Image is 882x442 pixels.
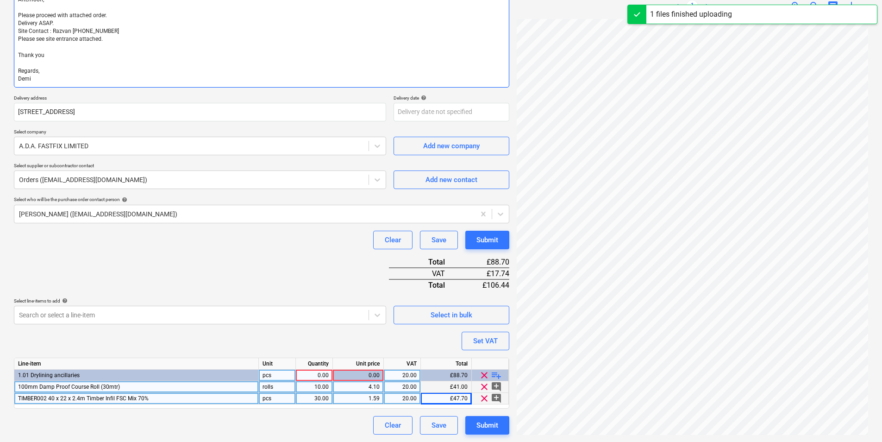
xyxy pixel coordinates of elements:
[491,381,502,392] span: add_comment
[421,393,472,404] div: £47.70
[300,381,329,393] div: 10.00
[14,103,386,121] input: Delivery address
[476,419,498,431] div: Submit
[425,174,477,186] div: Add new contact
[389,257,460,268] div: Total
[389,268,460,279] div: VAT
[421,358,472,370] div: Total
[259,393,296,404] div: pcs
[394,103,509,121] input: Delivery date not specified
[18,384,120,390] span: 100mm Damp Proof Course Roll (30mtr)
[465,416,509,435] button: Submit
[296,358,333,370] div: Quantity
[394,137,509,155] button: Add new company
[394,306,509,324] button: Select in bulk
[491,393,502,404] span: add_comment
[394,95,509,101] div: Delivery date
[389,279,460,290] div: Total
[14,298,386,304] div: Select line-items to add
[300,370,329,381] div: 0.00
[384,358,421,370] div: VAT
[394,170,509,189] button: Add new contact
[259,381,296,393] div: rolls
[333,358,384,370] div: Unit price
[259,370,296,381] div: pcs
[388,370,417,381] div: 20.00
[420,231,458,249] button: Save
[18,372,80,379] span: 1.01 Drylining ancillaries
[420,416,458,435] button: Save
[462,332,509,350] button: Set VAT
[491,370,502,381] span: playlist_add
[337,370,380,381] div: 0.00
[460,268,509,279] div: £17.74
[473,335,498,347] div: Set VAT
[431,309,472,321] div: Select in bulk
[421,381,472,393] div: £41.00
[14,358,259,370] div: Line-item
[432,419,446,431] div: Save
[421,370,472,381] div: £88.70
[14,196,509,202] div: Select who will be the purchase order contact person
[14,95,386,103] p: Delivery address
[120,197,127,202] span: help
[373,416,413,435] button: Clear
[479,393,490,404] span: clear
[385,234,401,246] div: Clear
[18,395,149,402] span: TIMBER002 40 x 22 x 2.4m Timber Infil FSC Mix 70%
[14,163,386,170] p: Select supplier or subcontractor contact
[432,234,446,246] div: Save
[14,129,386,137] p: Select company
[465,231,509,249] button: Submit
[385,419,401,431] div: Clear
[388,393,417,404] div: 20.00
[419,95,426,101] span: help
[460,279,509,290] div: £106.44
[60,298,68,303] span: help
[476,234,498,246] div: Submit
[337,381,380,393] div: 4.10
[479,370,490,381] span: clear
[650,9,732,20] div: 1 files finished uploading
[479,381,490,392] span: clear
[300,393,329,404] div: 30.00
[388,381,417,393] div: 20.00
[460,257,509,268] div: £88.70
[259,358,296,370] div: Unit
[423,140,480,152] div: Add new company
[373,231,413,249] button: Clear
[337,393,380,404] div: 1.59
